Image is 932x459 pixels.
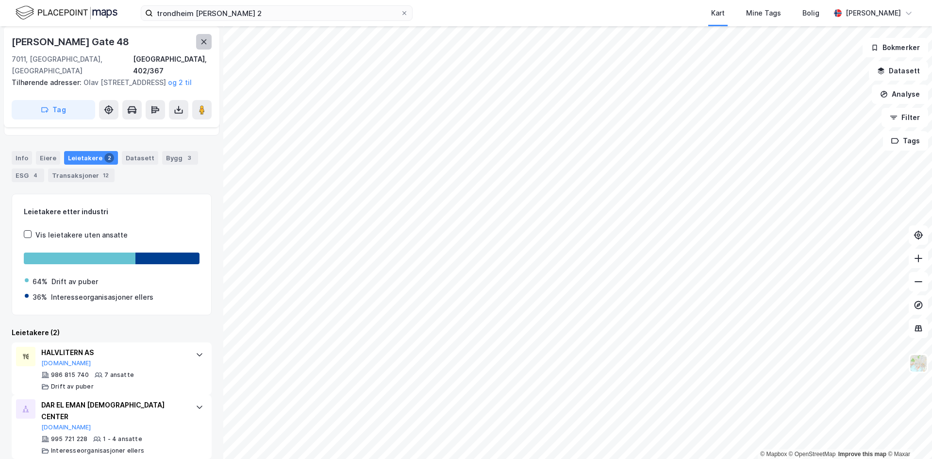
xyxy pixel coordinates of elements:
div: 995 721 228 [51,435,87,443]
a: Improve this map [838,451,886,458]
div: 1 - 4 ansatte [103,435,142,443]
div: [PERSON_NAME] Gate 48 [12,34,131,50]
div: HALVLITERN AS [41,347,186,358]
button: [DOMAIN_NAME] [41,424,91,431]
button: Tag [12,100,95,119]
button: [DOMAIN_NAME] [41,359,91,367]
a: Mapbox [760,451,787,458]
div: Drift av puber [51,383,94,391]
div: Kontrollprogram for chat [883,412,932,459]
div: 4 [31,170,40,180]
div: DAR EL EMAN [DEMOGRAPHIC_DATA] CENTER [41,399,186,423]
div: Bolig [802,7,819,19]
div: Interesseorganisasjoner ellers [51,447,144,455]
button: Analyse [872,85,928,104]
div: Eiere [36,151,60,165]
span: Tilhørende adresser: [12,78,83,86]
iframe: Chat Widget [883,412,932,459]
div: Leietakere (2) [12,327,212,339]
div: Bygg [162,151,198,165]
div: Leietakere etter industri [24,206,200,218]
div: Kart [711,7,725,19]
div: Transaksjoner [48,169,115,182]
div: 986 815 740 [51,371,89,379]
div: Interesseorganisasjoner ellers [51,291,153,303]
div: 64% [33,276,48,288]
div: 3 [184,153,194,163]
div: Leietakere [64,151,118,165]
div: 7 ansatte [104,371,134,379]
div: 36% [33,291,47,303]
input: Søk på adresse, matrikkel, gårdeiere, leietakere eller personer [153,6,400,20]
div: Drift av puber [51,276,98,288]
button: Datasett [869,61,928,81]
div: 12 [101,170,111,180]
div: Vis leietakere uten ansatte [35,229,128,241]
div: 2 [104,153,114,163]
div: 7011, [GEOGRAPHIC_DATA], [GEOGRAPHIC_DATA] [12,53,133,77]
div: Datasett [122,151,158,165]
button: Tags [883,131,928,151]
a: OpenStreetMap [789,451,836,458]
button: Bokmerker [863,38,928,57]
div: ESG [12,169,44,182]
div: Info [12,151,32,165]
div: [GEOGRAPHIC_DATA], 402/367 [133,53,212,77]
img: Z [909,354,928,373]
img: logo.f888ab2527a4732fd821a326f86c7f29.svg [16,4,117,21]
button: Filter [882,108,928,127]
div: Mine Tags [746,7,781,19]
div: [PERSON_NAME] [846,7,901,19]
div: Olav [STREET_ADDRESS] [12,77,204,88]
